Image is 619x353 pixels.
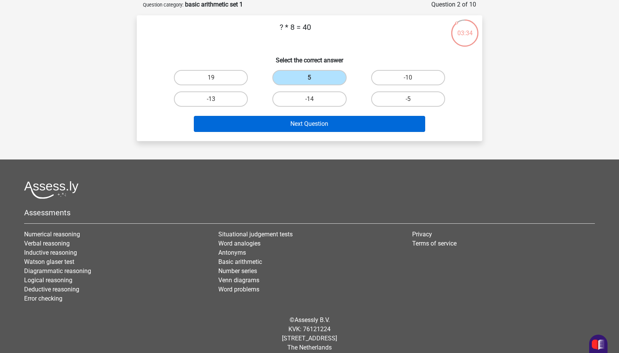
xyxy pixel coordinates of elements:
button: Next Question [194,116,426,132]
label: -10 [371,70,445,85]
small: Question category: [143,2,183,8]
label: -5 [371,91,445,107]
h5: Assessments [24,208,595,217]
a: Diagrammatic reasoning [24,267,91,275]
a: Assessly B.V. [295,316,330,324]
a: Numerical reasoning [24,231,80,238]
label: -14 [272,91,346,107]
p: ? * 8 = 40 [149,21,441,44]
label: 5 [272,70,346,85]
label: -13 [174,91,248,107]
img: Assessly logo [24,181,79,199]
a: Venn diagrams [218,277,259,284]
a: Verbal reasoning [24,240,70,247]
a: Word problems [218,286,259,293]
a: Deductive reasoning [24,286,79,293]
a: Inductive reasoning [24,249,77,256]
a: Basic arithmetic [218,258,262,265]
strong: basic arithmetic set 1 [185,1,243,8]
a: Antonyms [218,249,246,256]
a: Situational judgement tests [218,231,293,238]
a: Privacy [412,231,432,238]
label: 19 [174,70,248,85]
h6: Select the correct answer [149,50,470,64]
a: Terms of service [412,240,457,247]
a: Error checking [24,295,62,302]
a: Watson glaser test [24,258,74,265]
div: 03:34 [450,19,479,38]
a: Logical reasoning [24,277,72,284]
a: Number series [218,267,257,275]
a: Word analogies [218,240,260,247]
